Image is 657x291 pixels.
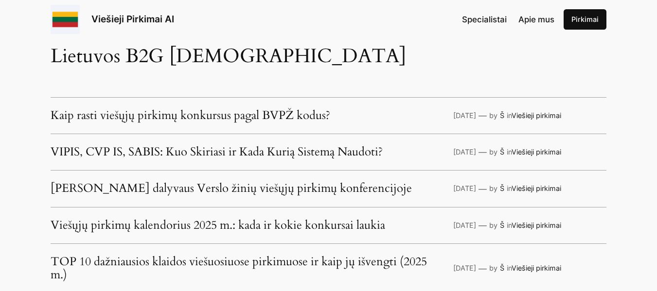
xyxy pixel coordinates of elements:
[91,13,174,25] a: Viešieji Pirkimai AI
[564,9,606,30] a: Pirkimai
[489,263,497,274] p: by
[489,110,497,121] p: by
[51,109,330,122] a: Kaip rasti viešųjų pirkimų konkursus pagal BVPŽ kodus?
[489,183,497,194] p: by
[462,13,507,26] a: Specialistai
[489,220,497,231] p: by
[507,148,512,156] span: in
[500,184,504,192] a: Š
[507,184,512,192] span: in
[453,184,476,192] a: [DATE]
[479,219,487,232] p: —
[453,111,476,120] a: [DATE]
[479,146,487,158] p: —
[51,47,606,66] h2: Lietuvos B2G [DEMOGRAPHIC_DATA]
[518,13,554,26] a: Apie mus
[512,148,561,156] a: Viešieji pirkimai
[51,5,80,34] img: Viešieji pirkimai logo
[500,264,504,272] a: Š
[51,219,385,232] a: Viešųjų pirkimų kalendorius 2025 m.: kada ir kokie konkursai laukia
[453,148,476,156] a: [DATE]
[507,221,512,229] span: in
[479,183,487,195] p: —
[512,184,561,192] a: Viešieji pirkimai
[479,109,487,122] p: —
[518,15,554,24] span: Apie mus
[507,111,512,120] span: in
[51,256,444,281] a: TOP 10 dažniausios klaidos viešuosiuose pirkimuose ir kaip jų išvengti (2025 m.)
[489,147,497,157] p: by
[453,264,476,272] a: [DATE]
[462,13,554,26] nav: Navigation
[512,111,561,120] a: Viešieji pirkimai
[51,146,383,158] a: VIPIS, CVP IS, SABIS: Kuo Skiriasi ir Kada Kurią Sistemą Naudoti?
[512,264,561,272] a: Viešieji pirkimai
[500,148,504,156] a: Š
[453,221,476,229] a: [DATE]
[51,182,412,195] a: [PERSON_NAME] dalyvaus Verslo žinių viešųjų pirkimų konferencijoje
[507,264,512,272] span: in
[500,111,504,120] a: Š
[462,15,507,24] span: Specialistai
[479,262,487,275] p: —
[500,221,504,229] a: Š
[512,221,561,229] a: Viešieji pirkimai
